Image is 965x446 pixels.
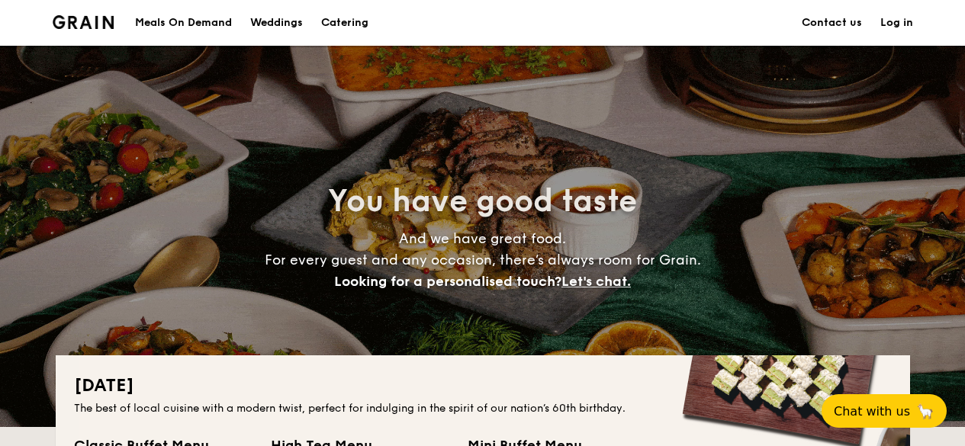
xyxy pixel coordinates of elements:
[74,401,892,416] div: The best of local cuisine with a modern twist, perfect for indulging in the spirit of our nation’...
[916,403,934,420] span: 🦙
[53,15,114,29] a: Logotype
[834,404,910,419] span: Chat with us
[822,394,947,428] button: Chat with us🦙
[74,374,892,398] h2: [DATE]
[53,15,114,29] img: Grain
[561,273,631,290] span: Let's chat.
